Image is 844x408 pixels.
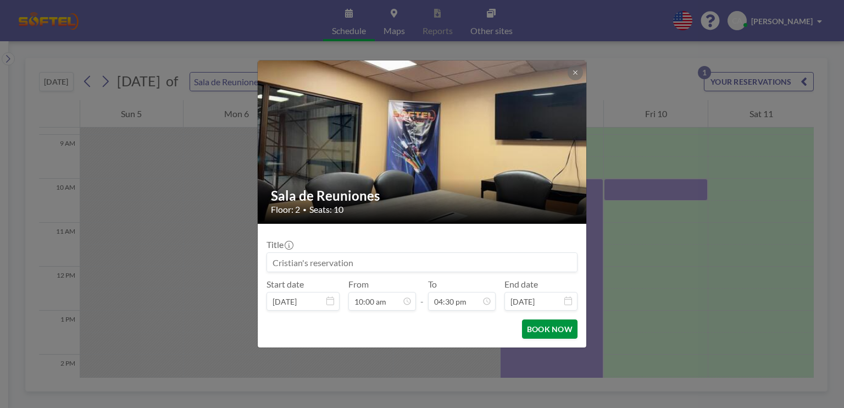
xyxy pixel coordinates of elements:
input: Cristian's reservation [267,253,577,272]
label: Start date [266,279,304,290]
span: - [420,283,424,307]
label: End date [504,279,538,290]
span: Floor: 2 [271,204,300,215]
img: 537.jpeg [258,18,587,266]
span: Seats: 10 [309,204,343,215]
label: To [428,279,437,290]
span: • [303,206,307,214]
h2: Sala de Reuniones [271,188,574,204]
label: From [348,279,369,290]
label: Title [266,239,292,250]
button: BOOK NOW [522,319,578,339]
